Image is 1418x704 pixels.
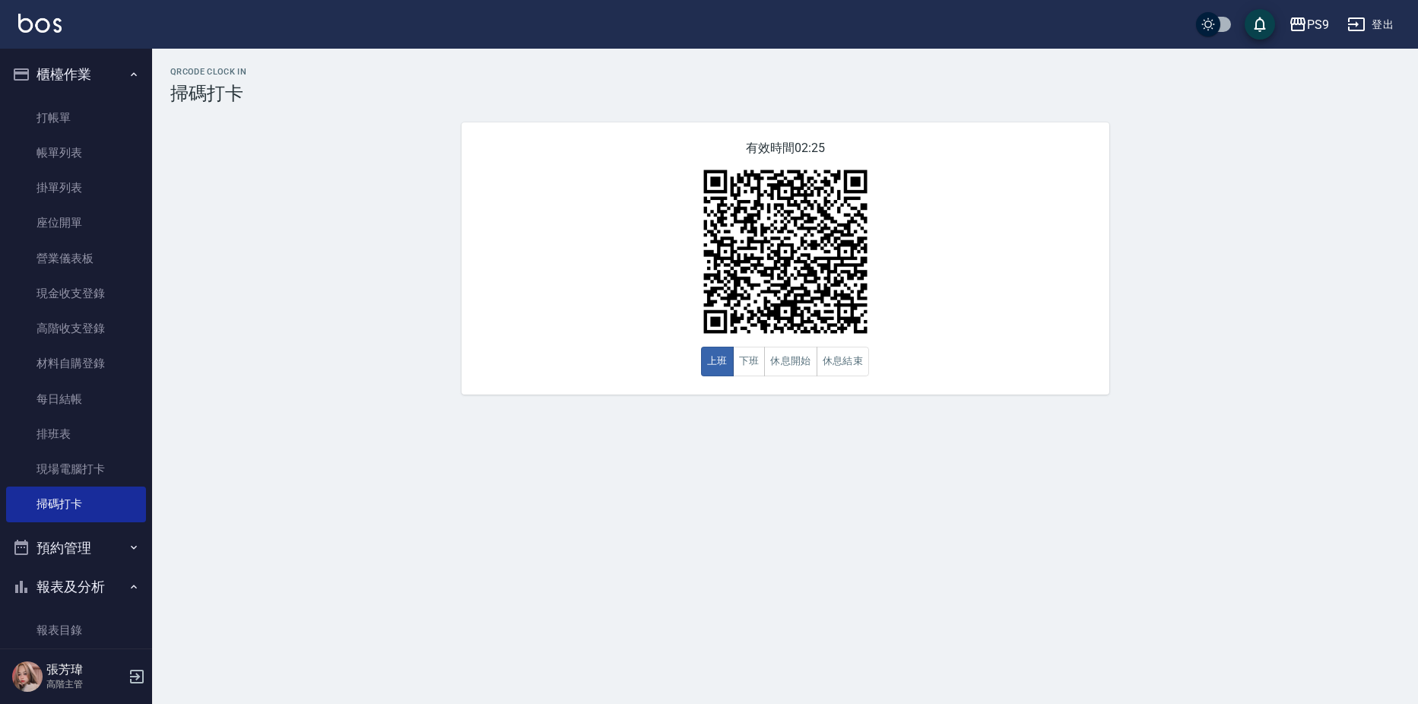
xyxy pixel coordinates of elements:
img: Logo [18,14,62,33]
a: 消費分析儀表板 [6,648,146,683]
a: 高階收支登錄 [6,311,146,346]
button: 上班 [701,347,734,376]
button: 下班 [733,347,766,376]
button: save [1245,9,1275,40]
h2: QRcode Clock In [170,67,1400,77]
img: Person [12,661,43,692]
p: 高階主管 [46,677,124,691]
div: PS9 [1307,15,1329,34]
button: 休息開始 [764,347,817,376]
button: 休息結束 [817,347,870,376]
h5: 張芳瑋 [46,662,124,677]
div: 有效時間 02:25 [462,122,1109,395]
button: 報表及分析 [6,567,146,607]
a: 帳單列表 [6,135,146,170]
a: 排班表 [6,417,146,452]
a: 打帳單 [6,100,146,135]
h3: 掃碼打卡 [170,83,1400,104]
a: 材料自購登錄 [6,346,146,381]
a: 現金收支登錄 [6,276,146,311]
a: 掃碼打卡 [6,487,146,522]
a: 現場電腦打卡 [6,452,146,487]
button: 登出 [1341,11,1400,39]
a: 每日結帳 [6,382,146,417]
button: 預約管理 [6,528,146,568]
button: PS9 [1283,9,1335,40]
button: 櫃檯作業 [6,55,146,94]
a: 座位開單 [6,205,146,240]
a: 報表目錄 [6,613,146,648]
a: 營業儀表板 [6,241,146,276]
a: 掛單列表 [6,170,146,205]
